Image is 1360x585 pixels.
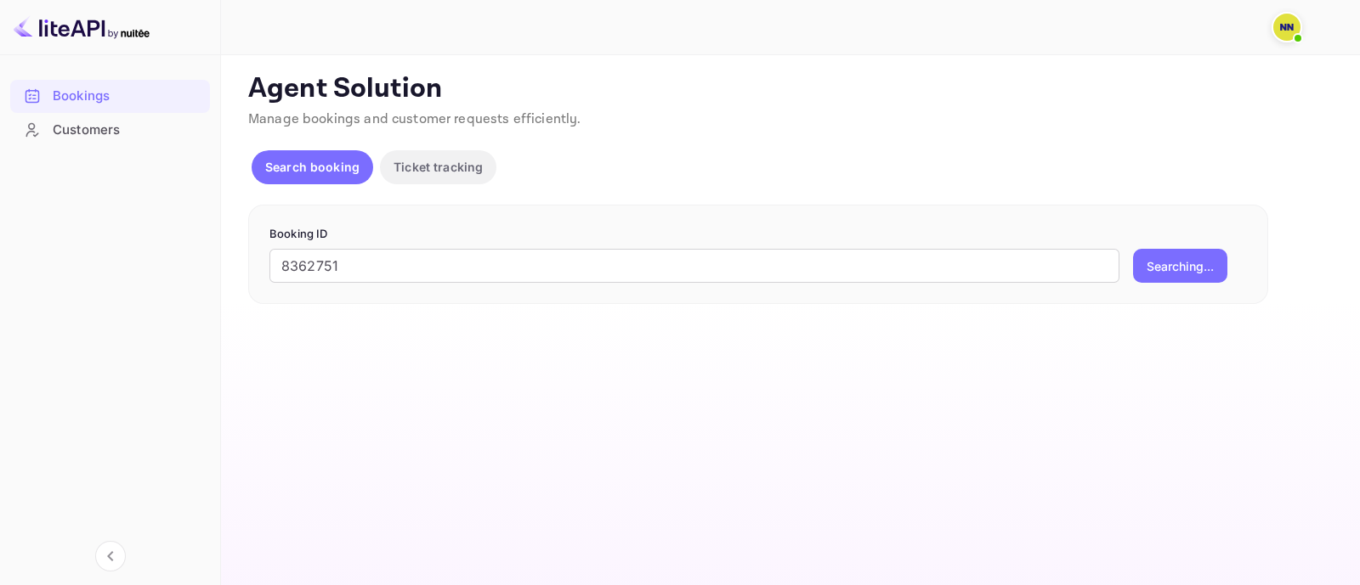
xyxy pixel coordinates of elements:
[10,114,210,147] div: Customers
[265,158,360,176] p: Search booking
[10,80,210,113] div: Bookings
[10,80,210,111] a: Bookings
[269,249,1119,283] input: Enter Booking ID (e.g., 63782194)
[248,110,581,128] span: Manage bookings and customer requests efficiently.
[394,158,483,176] p: Ticket tracking
[14,14,150,41] img: LiteAPI logo
[269,226,1247,243] p: Booking ID
[248,72,1329,106] p: Agent Solution
[53,87,201,106] div: Bookings
[10,114,210,145] a: Customers
[1273,14,1300,41] img: N/A N/A
[53,121,201,140] div: Customers
[1133,249,1227,283] button: Searching...
[95,541,126,571] button: Collapse navigation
